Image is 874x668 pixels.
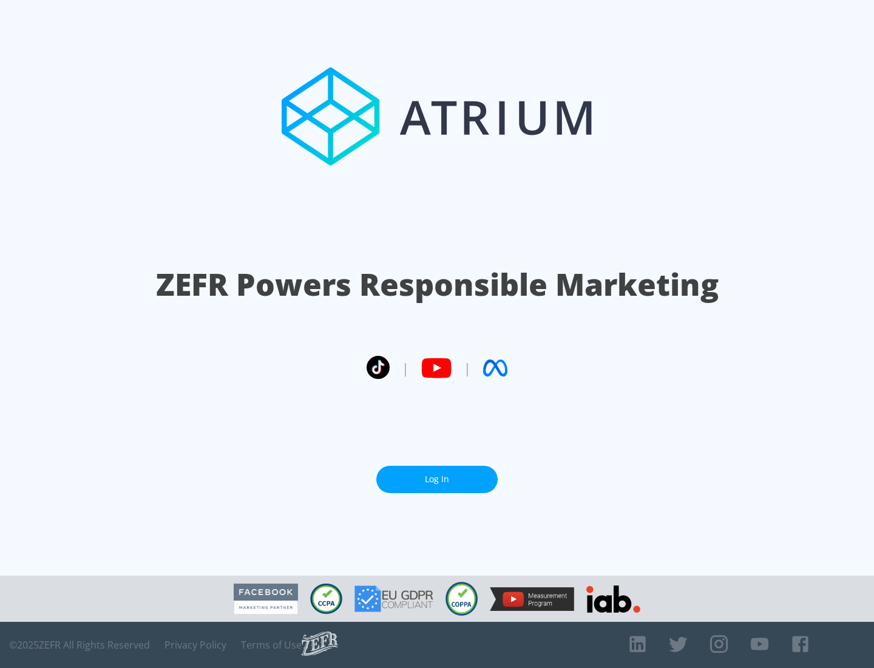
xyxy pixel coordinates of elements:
span: © 2025 ZEFR All Rights Reserved [9,639,150,651]
img: YouTube Measurement Program [490,587,574,611]
span: | [464,359,471,377]
img: IAB [586,585,640,613]
a: Terms of Use [241,639,302,651]
img: Facebook Marketing Partner [234,584,298,615]
img: GDPR Compliant [354,585,433,612]
img: CCPA Compliant [310,584,342,614]
img: COPPA Compliant [445,582,478,616]
a: Privacy Policy [164,639,226,651]
a: Log In [376,466,498,493]
h1: ZEFR Powers Responsible Marketing [156,264,719,305]
span: | [402,359,409,377]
